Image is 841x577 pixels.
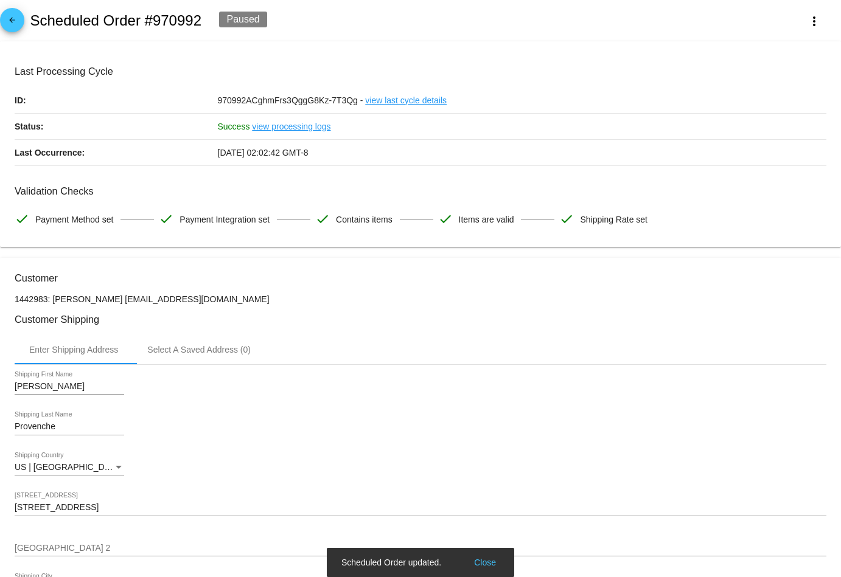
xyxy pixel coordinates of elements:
simple-snack-bar: Scheduled Order updated. [341,556,500,568]
mat-icon: check [159,212,173,226]
mat-icon: arrow_back [5,16,19,30]
a: view last cycle details [365,88,447,113]
mat-icon: check [559,212,574,226]
div: Paused [219,12,267,27]
div: Enter Shipping Address [29,345,118,354]
input: Shipping Street 1 [15,503,826,513]
button: Close [470,556,500,568]
p: Last Occurrence: [15,140,218,165]
div: Select A Saved Address (0) [147,345,251,354]
p: ID: [15,88,218,113]
span: Payment Integration set [180,207,270,232]
h3: Customer Shipping [15,314,826,325]
p: 1442983: [PERSON_NAME] [EMAIL_ADDRESS][DOMAIN_NAME] [15,294,826,304]
mat-icon: check [15,212,29,226]
span: Items are valid [459,207,514,232]
h3: Validation Checks [15,185,826,197]
p: Status: [15,114,218,139]
span: [DATE] 02:02:42 GMT-8 [218,148,309,157]
mat-icon: more_vert [807,14,822,29]
span: Contains items [336,207,393,232]
span: 970992ACghmFrs3QggG8Kz-7T3Qg - [218,95,363,105]
h2: Scheduled Order #970992 [30,12,201,29]
a: view processing logs [252,114,330,139]
span: Success [218,122,250,131]
h3: Last Processing Cycle [15,66,826,77]
mat-icon: check [315,212,330,226]
input: Shipping Last Name [15,422,124,432]
span: Shipping Rate set [580,207,647,232]
input: Shipping Street 2 [15,544,826,553]
mat-select: Shipping Country [15,463,124,472]
input: Shipping First Name [15,382,124,392]
span: Payment Method set [35,207,113,232]
h3: Customer [15,272,826,284]
span: US | [GEOGRAPHIC_DATA] [15,462,122,472]
mat-icon: check [438,212,453,226]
